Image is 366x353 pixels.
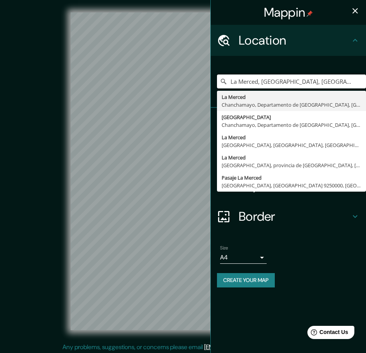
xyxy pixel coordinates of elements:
[211,139,366,170] div: Style
[222,182,361,189] div: [GEOGRAPHIC_DATA], [GEOGRAPHIC_DATA] 9250000, [GEOGRAPHIC_DATA]
[239,209,350,224] h4: Border
[220,251,267,264] div: A4
[211,170,366,201] div: Layout
[62,343,301,352] p: Any problems, suggestions, or concerns please email .
[211,201,366,232] div: Border
[264,5,313,20] h4: Mappin
[297,323,357,344] iframe: Help widget launcher
[307,10,313,17] img: pin-icon.png
[239,33,350,48] h4: Location
[204,343,300,351] a: [EMAIL_ADDRESS][DOMAIN_NAME]
[71,12,295,330] canvas: Map
[239,178,350,193] h4: Layout
[220,245,228,251] label: Size
[222,101,361,109] div: Chanchamayo, Departamento de [GEOGRAPHIC_DATA], [GEOGRAPHIC_DATA]
[222,174,361,182] div: Pasaje La Merced
[222,121,361,129] div: Chanchamayo, Departamento de [GEOGRAPHIC_DATA], [GEOGRAPHIC_DATA]
[211,25,366,56] div: Location
[217,273,275,287] button: Create your map
[222,113,361,121] div: [GEOGRAPHIC_DATA]
[222,141,361,149] div: [GEOGRAPHIC_DATA], [GEOGRAPHIC_DATA], [GEOGRAPHIC_DATA]
[222,154,361,161] div: La Merced
[222,93,361,101] div: La Merced
[222,161,361,169] div: [GEOGRAPHIC_DATA], provincia de [GEOGRAPHIC_DATA], [GEOGRAPHIC_DATA]
[211,108,366,139] div: Pins
[222,133,361,141] div: La Merced
[217,74,366,88] input: Pick your city or area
